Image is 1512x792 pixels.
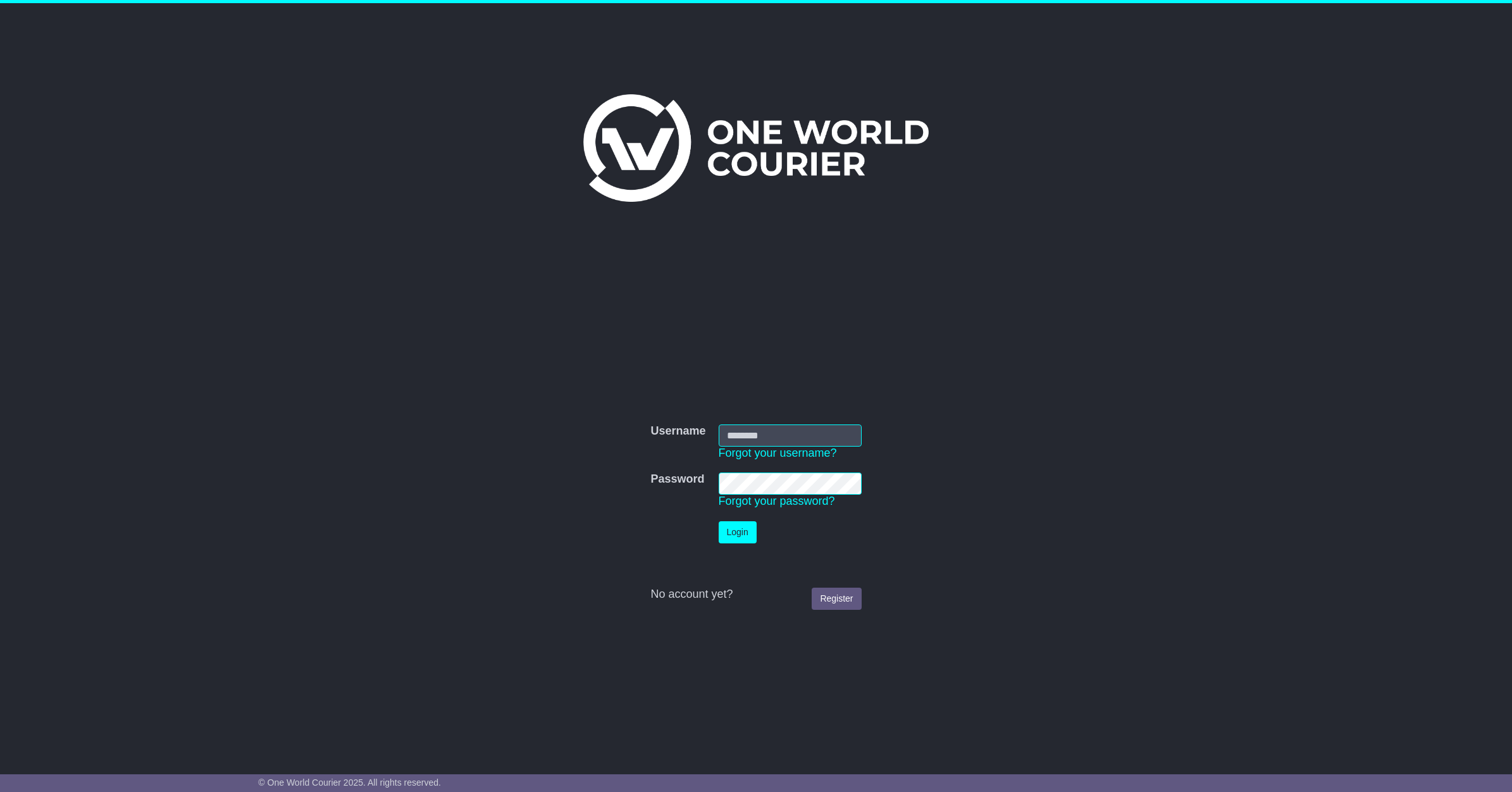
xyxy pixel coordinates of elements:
[583,94,929,202] img: One World
[650,424,705,438] label: Username
[719,447,837,459] a: Forgot your username?
[258,777,441,788] span: © One World Courier 2025. All rights reserved.
[812,588,861,610] a: Register
[650,473,704,486] label: Password
[719,495,835,507] a: Forgot your password?
[719,521,757,543] button: Login
[650,588,861,602] div: No account yet?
